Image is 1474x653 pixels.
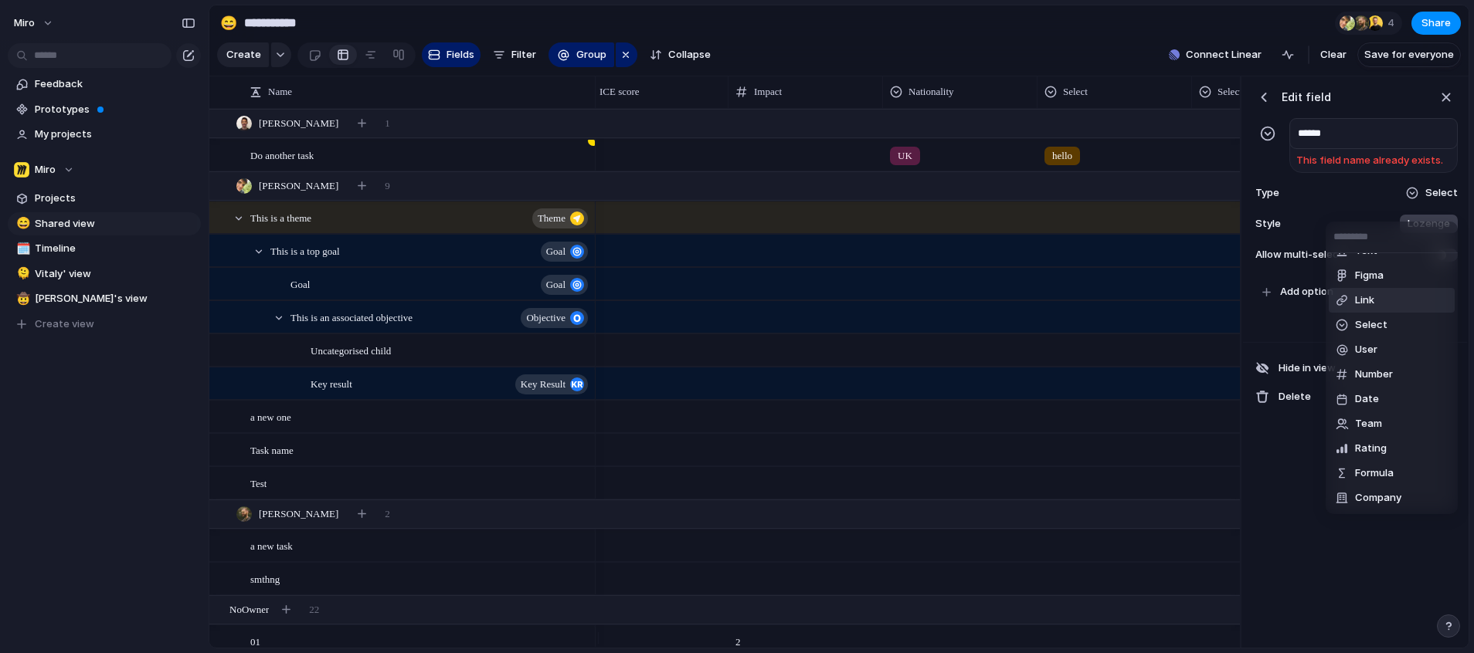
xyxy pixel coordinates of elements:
[1355,490,1401,506] span: Company
[1355,342,1377,357] span: User
[1355,441,1387,456] span: Rating
[1355,367,1393,382] span: Number
[1355,293,1374,308] span: Link
[1355,465,1394,481] span: Formula
[1355,317,1387,333] span: Select
[1355,391,1379,407] span: Date
[1355,268,1384,283] span: Figma
[1355,416,1382,431] span: Team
